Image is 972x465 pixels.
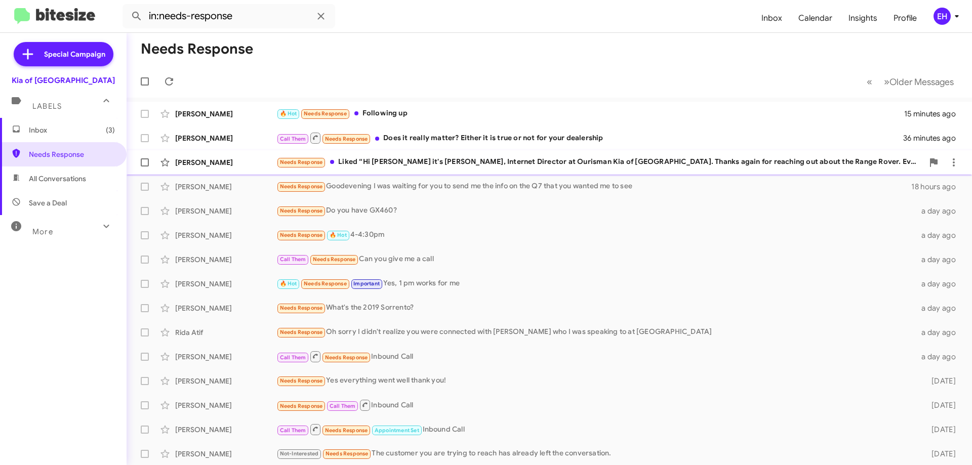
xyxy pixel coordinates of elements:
span: Needs Response [280,329,323,335]
span: Call Them [280,354,306,361]
span: Inbox [29,125,115,135]
span: Important [353,280,380,287]
span: (3) [106,125,115,135]
div: Yes, 1 pm works for me [276,278,915,289]
span: Needs Response [313,256,356,263]
div: Do you have GX460? [276,205,915,217]
span: Needs Response [304,110,347,117]
span: More [32,227,53,236]
div: [PERSON_NAME] [175,182,276,192]
span: Not-Interested [280,450,319,457]
span: Needs Response [325,427,368,434]
div: Liked “Hi [PERSON_NAME] it's [PERSON_NAME], Internet Director at Ourisman Kia of [GEOGRAPHIC_DATA... [276,156,923,168]
div: 36 minutes ago [903,133,964,143]
span: Needs Response [326,450,369,457]
a: Special Campaign [14,42,113,66]
span: Needs Response [280,403,323,409]
div: a day ago [915,230,964,240]
div: [PERSON_NAME] [175,109,276,119]
div: [PERSON_NAME] [175,449,276,459]
div: Does it really matter? Either it is true or not for your dealership [276,132,903,144]
a: Calendar [790,4,840,33]
span: Save a Deal [29,198,67,208]
span: All Conversations [29,174,86,184]
span: Needs Response [304,280,347,287]
div: What's the 2019 Sorrento? [276,302,915,314]
div: [PERSON_NAME] [175,376,276,386]
div: [DATE] [915,425,964,435]
div: [PERSON_NAME] [175,255,276,265]
span: Labels [32,102,62,111]
div: Inbound Call [276,399,915,411]
span: Older Messages [889,76,954,88]
div: [PERSON_NAME] [175,425,276,435]
div: [PERSON_NAME] [175,133,276,143]
div: Following up [276,108,904,119]
div: Can you give me a call [276,253,915,265]
span: » [884,75,889,88]
div: a day ago [915,279,964,289]
div: Goodevening I was waiting for you to send me the info on the Q7 that you wanted me to see [276,181,911,192]
div: 15 minutes ago [904,109,964,119]
div: a day ago [915,303,964,313]
div: a day ago [915,255,964,265]
span: 🔥 Hot [330,232,347,238]
div: [DATE] [915,376,964,386]
span: Needs Response [325,136,368,142]
a: Insights [840,4,885,33]
div: Inbound Call [276,350,915,363]
div: 18 hours ago [911,182,964,192]
span: Needs Response [280,377,323,384]
div: Rida Atif [175,327,276,337]
span: Needs Response [325,354,368,361]
button: Next [878,71,960,92]
span: 🔥 Hot [280,110,297,117]
div: [DATE] [915,400,964,410]
span: 🔥 Hot [280,280,297,287]
div: [PERSON_NAME] [175,157,276,167]
nav: Page navigation example [861,71,960,92]
button: Previous [861,71,878,92]
div: EH [934,8,951,25]
div: [PERSON_NAME] [175,230,276,240]
span: Needs Response [29,149,115,159]
div: [PERSON_NAME] [175,303,276,313]
div: The customer you are trying to reach has already left the conversation. [276,448,915,459]
span: « [867,75,872,88]
div: 4-4:30pm [276,229,915,241]
h1: Needs Response [141,41,253,57]
div: Kia of [GEOGRAPHIC_DATA] [12,75,115,86]
div: [PERSON_NAME] [175,400,276,410]
span: Needs Response [280,207,323,214]
div: [PERSON_NAME] [175,206,276,216]
a: Inbox [753,4,790,33]
span: Call Them [280,427,306,434]
div: a day ago [915,206,964,216]
div: a day ago [915,352,964,362]
div: a day ago [915,327,964,337]
span: Needs Response [280,232,323,238]
button: EH [925,8,961,25]
input: Search [123,4,335,28]
span: Call Them [280,136,306,142]
div: Oh sorry I didn't realize you were connected with [PERSON_NAME] who I was speaking to at [GEOGRAP... [276,326,915,338]
div: [PERSON_NAME] [175,279,276,289]
div: [DATE] [915,449,964,459]
div: Inbound Call [276,423,915,436]
div: Yes everything went well thank you! [276,375,915,387]
span: Needs Response [280,159,323,165]
span: Call Them [330,403,356,409]
a: Profile [885,4,925,33]
span: Special Campaign [44,49,105,59]
span: Needs Response [280,183,323,190]
span: Needs Response [280,305,323,311]
span: Call Them [280,256,306,263]
div: [PERSON_NAME] [175,352,276,362]
span: Appointment Set [375,427,419,434]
